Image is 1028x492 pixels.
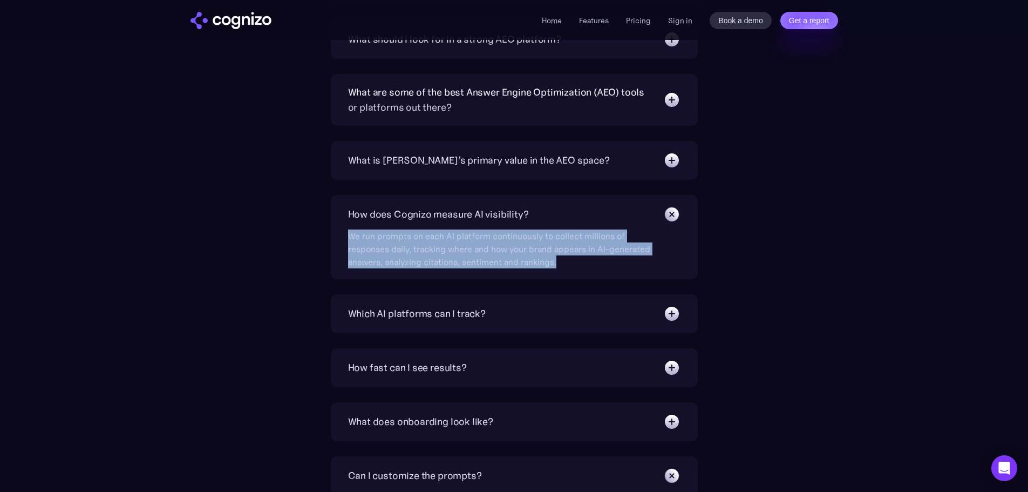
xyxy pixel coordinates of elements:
[348,153,610,168] div: What is [PERSON_NAME]’s primary value in the AEO space?
[348,414,493,429] div: What does onboarding look like?
[668,14,692,27] a: Sign in
[190,12,271,29] img: cognizo logo
[348,306,486,321] div: Which AI platforms can I track?
[542,16,562,25] a: Home
[991,455,1017,481] div: Open Intercom Messenger
[710,12,772,29] a: Book a demo
[348,360,467,375] div: How fast can I see results?
[780,12,838,29] a: Get a report
[348,468,482,483] div: Can I customize the prompts?
[348,207,529,222] div: How does Cognizo measure AI visibility?
[348,223,661,268] div: We run prompts on each AI platform continuously to collect millions of responses daily, tracking ...
[190,12,271,29] a: home
[348,85,652,115] div: What are some of the best Answer Engine Optimization (AEO) tools or platforms out there?
[579,16,609,25] a: Features
[626,16,651,25] a: Pricing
